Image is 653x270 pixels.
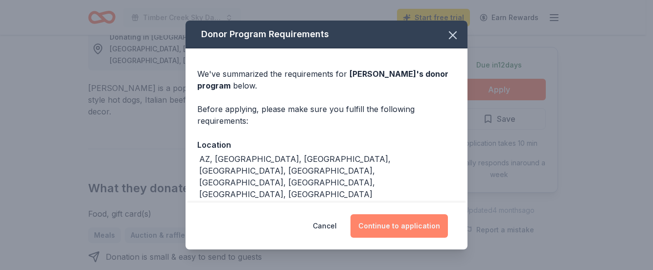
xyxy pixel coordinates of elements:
[350,214,448,238] button: Continue to application
[197,138,456,151] div: Location
[199,153,456,200] div: AZ, [GEOGRAPHIC_DATA], [GEOGRAPHIC_DATA], [GEOGRAPHIC_DATA], [GEOGRAPHIC_DATA], [GEOGRAPHIC_DATA]...
[186,21,467,48] div: Donor Program Requirements
[313,214,337,238] button: Cancel
[197,68,456,91] div: We've summarized the requirements for below.
[197,103,456,127] div: Before applying, please make sure you fulfill the following requirements:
